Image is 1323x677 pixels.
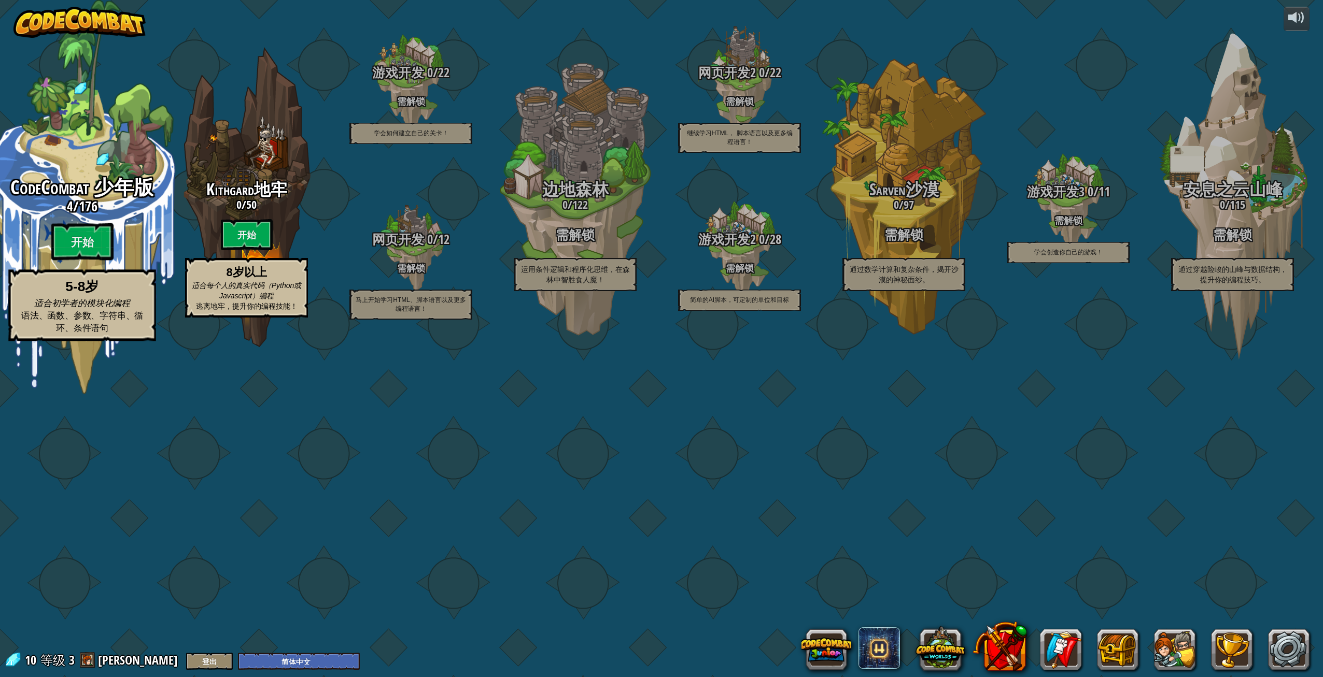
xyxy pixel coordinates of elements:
[1085,183,1093,200] span: 0
[1230,197,1245,212] span: 115
[329,96,493,106] h4: 需解锁
[770,64,781,81] span: 22
[1027,183,1085,200] span: 游戏开发3
[246,197,257,212] span: 50
[98,652,181,668] a: [PERSON_NAME]
[822,198,986,211] h3: /
[756,64,765,81] span: 0
[687,129,793,146] span: 继续学习HTML， 脚本语言以及更多编程语言！
[438,64,449,81] span: 22
[657,233,822,247] h3: /
[1034,249,1103,256] span: 学会创造你自己的游戏！
[329,263,493,273] h4: 需解锁
[1220,197,1225,212] span: 0
[521,265,630,284] span: 运用条件逻辑和程序化思维，在森林中智胜食人魔！
[226,266,266,279] strong: 8岁以上
[562,197,568,212] span: 0
[904,197,914,212] span: 97
[869,178,939,200] span: Sarven沙漠
[894,197,899,212] span: 0
[770,231,781,248] span: 28
[986,215,1150,225] h4: 需解锁
[356,296,466,312] span: 马上开始学习HTML、脚本语言以及更多编程语言！
[1099,183,1110,200] span: 11
[13,7,146,38] img: CodeCombat - Learn how to code by playing a game
[236,197,242,212] span: 0
[690,296,789,304] span: 简单的AI脚本，可定制的单位和目标
[164,198,329,211] h3: /
[493,228,657,242] h3: 需解锁
[424,64,433,81] span: 0
[657,263,822,273] h4: 需解锁
[756,231,765,248] span: 0
[1284,7,1310,31] button: 音量调节
[25,652,39,668] span: 10
[329,66,493,80] h3: /
[438,231,449,248] span: 12
[329,233,493,247] h3: /
[1178,265,1287,284] span: 通过穿越险峻的山峰与数据结构，提升你的编程技巧。
[372,231,424,248] span: 网页开发
[51,223,114,261] btn: 开始
[186,653,233,670] button: 登出
[657,96,822,106] h4: 需解锁
[698,64,756,81] span: 网页开发2
[986,185,1150,199] h3: /
[542,178,609,200] span: 边地森林
[192,281,302,300] span: 适合每个人的真实代码（Python或Javascript）编程
[372,64,424,81] span: 游戏开发
[67,197,73,215] span: 4
[1150,228,1315,242] h3: 需解锁
[1183,178,1283,200] span: 安息之云山峰
[572,197,588,212] span: 122
[34,298,130,308] span: 适合初学者的模块化编程
[374,129,448,137] span: 学会如何建立自己的关卡！
[65,279,99,295] strong: 5-8岁
[164,33,329,361] div: Complete previous world to unlock
[69,652,75,668] span: 3
[493,198,657,211] h3: /
[424,231,433,248] span: 0
[21,310,143,333] span: 语法、函数、参数、字符串、循环、条件语句
[698,231,756,248] span: 游戏开发2
[40,652,65,669] span: 等级
[221,219,273,250] btn: 开始
[196,302,298,310] span: 逃离地牢，提升你的编程技能！
[206,178,287,200] span: Kithgard地牢
[1150,198,1315,211] h3: /
[822,228,986,242] h3: 需解锁
[657,66,822,80] h3: /
[850,265,959,284] span: 通过数学计算和复杂条件，揭开沙漠的神秘面纱。
[79,197,97,215] span: 176
[10,174,153,201] span: CodeCombat 少年版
